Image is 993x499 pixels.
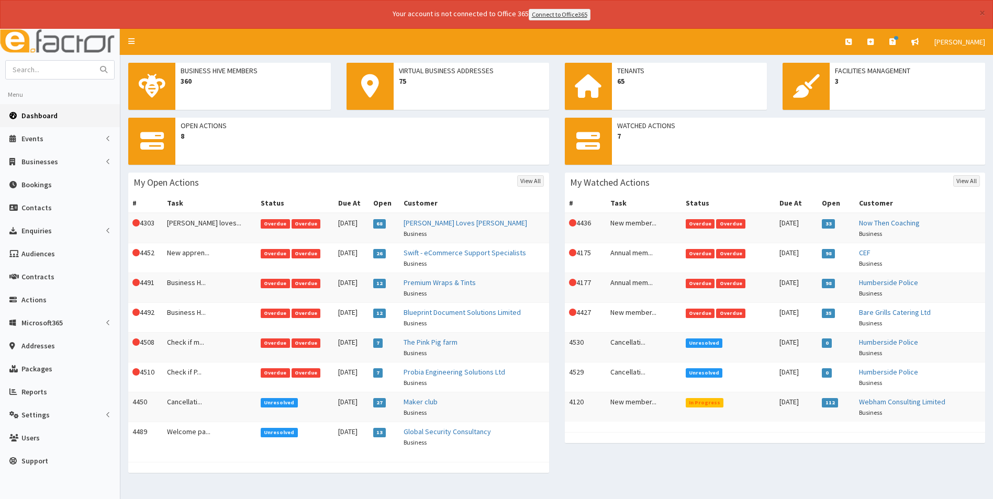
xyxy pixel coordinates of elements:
[404,379,427,387] small: Business
[185,8,798,20] div: Your account is not connected to Office 365
[181,131,544,141] span: 8
[21,387,47,396] span: Reports
[261,309,290,318] span: Overdue
[404,259,427,267] small: Business
[818,194,854,213] th: Open
[163,332,256,362] td: Check if m...
[21,249,55,258] span: Audiences
[292,249,321,258] span: Overdue
[686,279,715,288] span: Overdue
[399,65,544,76] span: Virtual Business Addresses
[373,338,383,348] span: 7
[927,29,993,55] a: [PERSON_NAME]
[822,279,835,288] span: 98
[21,364,52,373] span: Packages
[21,272,54,281] span: Contracts
[404,367,505,377] a: Probia Engineering Solutions Ltd
[404,248,526,257] a: Swift - eCommerce Support Specialists
[822,398,838,407] span: 112
[682,194,775,213] th: Status
[373,309,386,318] span: 12
[716,219,745,229] span: Overdue
[132,368,140,376] i: This Action is overdue!
[835,65,980,76] span: Facilities Management
[569,309,576,316] i: This Action is overdue!
[128,194,163,213] th: #
[565,213,607,243] td: 4436
[334,273,369,302] td: [DATE]
[822,368,832,378] span: 0
[822,338,832,348] span: 0
[132,219,140,226] i: This Action is overdue!
[979,7,985,18] button: ×
[859,409,882,416] small: Business
[373,279,386,288] span: 12
[859,337,918,347] a: Humberside Police
[21,226,52,235] span: Enquiries
[334,302,369,332] td: [DATE]
[565,273,607,302] td: 4177
[404,319,427,327] small: Business
[617,76,762,86] span: 65
[261,219,290,229] span: Overdue
[859,397,945,406] a: Webham Consulting Limited
[859,379,882,387] small: Business
[128,213,163,243] td: 4303
[565,392,607,422] td: 4120
[775,273,818,302] td: [DATE]
[163,273,256,302] td: Business H...
[132,309,140,316] i: This Action is overdue!
[404,349,427,357] small: Business
[716,249,745,258] span: Overdue
[373,398,386,407] span: 27
[292,368,321,378] span: Overdue
[404,230,427,237] small: Business
[686,309,715,318] span: Overdue
[822,249,835,258] span: 98
[404,308,521,317] a: Blueprint Document Solutions Limited
[163,422,256,451] td: Welcome pa...
[132,279,140,286] i: This Action is overdue!
[569,219,576,226] i: This Action is overdue!
[859,259,882,267] small: Business
[606,332,681,362] td: Cancellati...
[334,243,369,273] td: [DATE]
[292,219,321,229] span: Overdue
[859,319,882,327] small: Business
[569,249,576,256] i: This Action is overdue!
[128,273,163,302] td: 4491
[565,332,607,362] td: 4530
[859,278,918,287] a: Humberside Police
[775,194,818,213] th: Due At
[859,367,918,377] a: Humberside Police
[334,362,369,392] td: [DATE]
[373,428,386,437] span: 13
[21,295,47,304] span: Actions
[399,76,544,86] span: 75
[128,332,163,362] td: 4508
[404,289,427,297] small: Business
[606,243,681,273] td: Annual mem...
[934,37,985,47] span: [PERSON_NAME]
[686,219,715,229] span: Overdue
[775,213,818,243] td: [DATE]
[404,427,491,436] a: Global Security Consultancy
[163,362,256,392] td: Check if P...
[686,368,723,378] span: Unresolved
[859,230,882,237] small: Business
[21,341,55,350] span: Addresses
[404,438,427,446] small: Business
[404,337,458,347] a: The Pink Pig farm
[21,180,52,189] span: Bookings
[21,203,52,212] span: Contacts
[859,248,871,257] a: CEF
[163,392,256,422] td: Cancellati...
[404,218,527,228] a: [PERSON_NAME] Loves [PERSON_NAME]
[565,243,607,273] td: 4175
[128,243,163,273] td: 4452
[404,397,438,406] a: Maker club
[822,219,835,229] span: 33
[859,308,931,317] a: Bare Grills Catering Ltd
[570,178,650,187] h3: My Watched Actions
[292,338,321,348] span: Overdue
